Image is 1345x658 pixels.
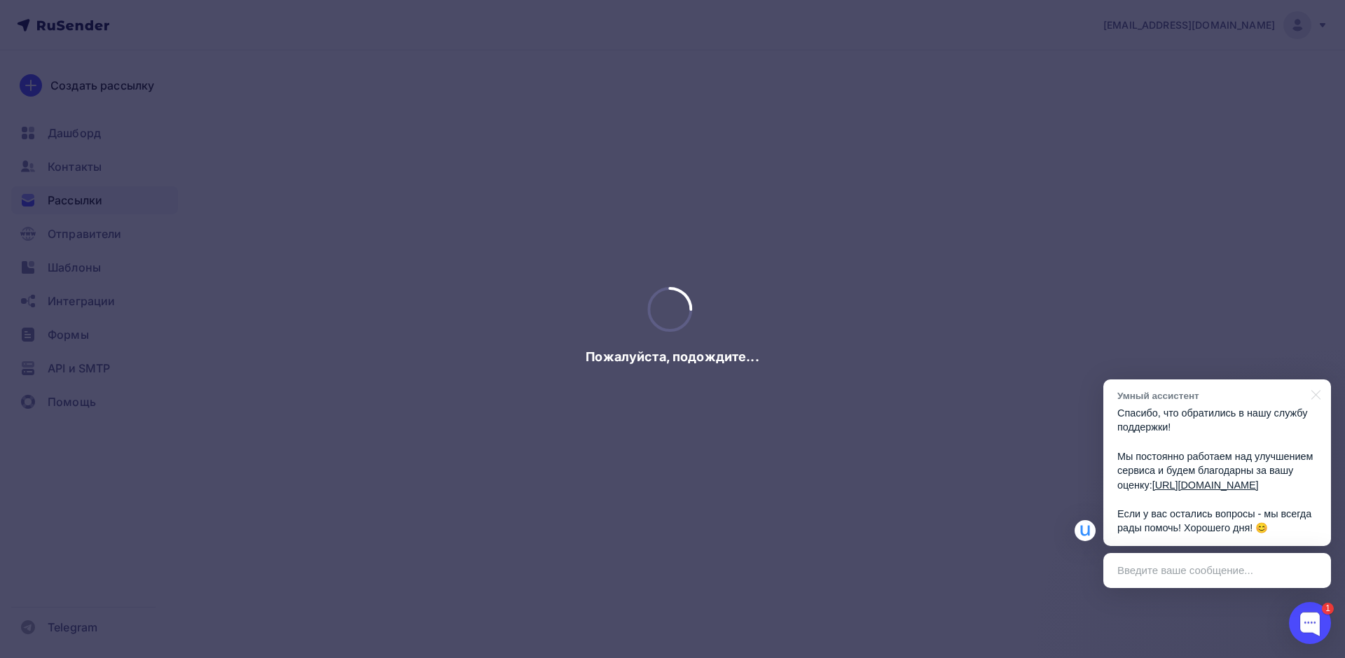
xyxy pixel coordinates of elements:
[1322,603,1334,615] div: 1
[1117,406,1317,535] p: Спасибо, что обратились в нашу службу поддержки! Мы постоянно работаем над улучшением сервиса и б...
[1103,553,1331,588] div: Введите ваше сообщение...
[1075,520,1096,541] img: Умный ассистент
[1152,479,1259,491] a: [URL][DOMAIN_NAME]
[586,349,759,365] span: Пожалуйста, подождите...
[1117,389,1303,402] div: Умный ассистент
